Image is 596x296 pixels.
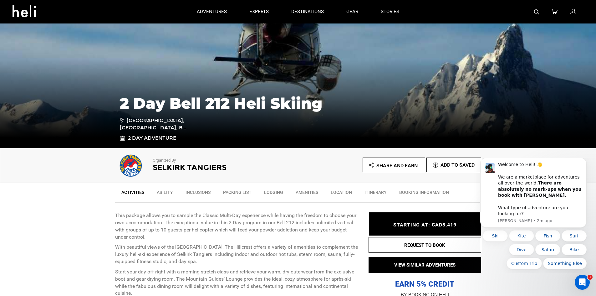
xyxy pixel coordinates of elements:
button: Quick reply: Safari [64,86,89,97]
button: REQUEST TO BOOK [369,237,481,253]
h2: Selkirk Tangiers [153,164,281,172]
p: EARN 5% CREDIT [369,217,481,289]
button: Quick reply: Fish [64,72,89,83]
img: search-bar-icon.svg [534,9,539,14]
a: Itinerary [358,186,393,202]
p: destinations [291,8,324,15]
a: Amenities [289,186,324,202]
a: Location [324,186,358,202]
button: Quick reply: Dive [38,86,63,97]
a: Activities [115,186,150,202]
span: 1 [588,275,593,280]
button: Quick reply: Custom Trip [36,100,71,111]
a: BOOKING INFORMATION [393,186,455,202]
span: Add To Saved [441,162,475,168]
button: Quick reply: Bike [91,86,116,97]
p: experts [249,8,269,15]
a: Lodging [258,186,289,202]
iframe: Intercom notifications message [471,158,596,273]
h1: 2 Day Bell 212 Heli Skiing [120,95,476,112]
span: Share and Earn [376,163,418,169]
span: 2 Day Adventure [128,135,176,142]
b: There are absolutely no mark-ups when you book with [PERSON_NAME]. [27,22,111,39]
a: Inclusions [179,186,217,202]
p: adventures [197,8,227,15]
button: Quick reply: Surf [91,72,116,83]
iframe: Intercom live chat [575,275,590,290]
a: Packing List [217,186,258,202]
img: Profile image for Carl [14,5,24,15]
button: Quick reply: Kite [38,72,63,83]
img: b7c9005a67764c1fdc1ea0aaa7ccaed8.png [115,153,146,178]
span: [GEOGRAPHIC_DATA], [GEOGRAPHIC_DATA], B... [120,117,209,132]
div: Quick reply options [9,72,116,111]
span: STARTING AT: CAD3,419 [393,222,456,228]
div: Message content [27,3,111,59]
p: Message from Carl, sent 2m ago [27,60,111,65]
div: Welcome to Heli! 👋 We are a marketplace for adventures all over the world. What type of adventure... [27,3,111,59]
button: VIEW SIMILAR ADVENTURES [369,257,481,273]
p: With beautiful views of the [GEOGRAPHIC_DATA], The Hillcrest offers a variety of amenities to com... [115,244,359,265]
p: Organized By [153,158,281,164]
button: Quick reply: Ski [12,72,37,83]
p: This package allows you to sample the Classic Multi-Day experience while having the freedom to ch... [115,212,359,241]
button: Quick reply: Something Else [72,100,116,111]
a: Ability [150,186,179,202]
